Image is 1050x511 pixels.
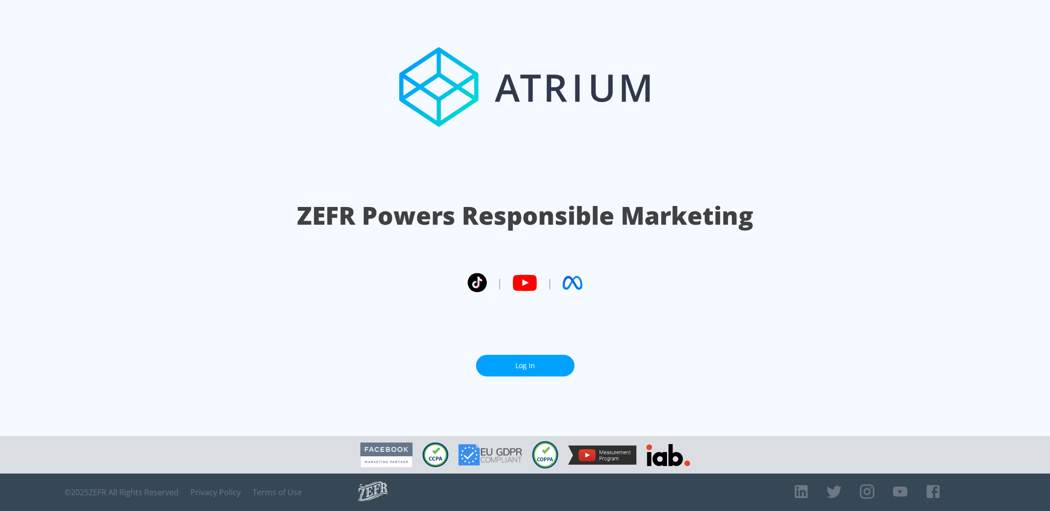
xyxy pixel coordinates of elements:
[297,199,753,233] h1: ZEFR Powers Responsible Marketing
[568,445,636,465] img: YouTube Measurement Program
[497,275,503,290] span: |
[422,443,448,467] img: CCPA Compliant
[547,275,553,290] span: |
[646,444,690,466] img: IAB
[532,441,558,469] img: COPPA Compliant
[64,487,179,497] span: © 2025 ZEFR All Rights Reserved
[458,444,522,466] img: GDPR Compliant
[476,355,574,377] a: Log In
[360,443,413,468] img: Facebook Marketing Partner
[191,487,241,497] a: Privacy Policy
[253,487,302,497] a: Terms of Use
